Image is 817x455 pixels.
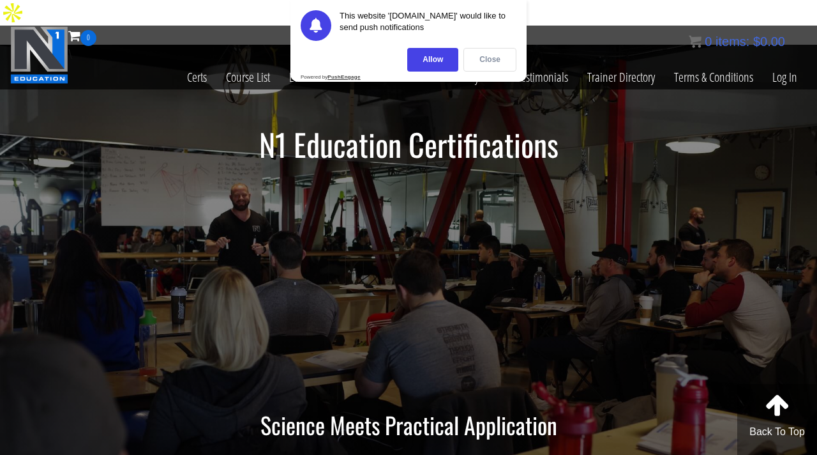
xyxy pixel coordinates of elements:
strong: PushEngage [327,74,360,80]
a: Trainer Directory [578,46,664,109]
img: icon11.png [689,35,701,48]
a: 0 items: $0.00 [689,35,785,49]
span: $ [753,35,760,49]
div: Powered by [301,74,361,80]
a: Testimonials [507,46,578,109]
a: Log In [763,46,807,109]
div: Allow [407,48,458,72]
div: Close [463,48,516,72]
a: 0 [68,27,96,44]
div: This website '[DOMAIN_NAME]' would like to send push notifications [340,10,516,41]
span: 0 [80,30,96,46]
span: items: [716,35,749,49]
h2: Science Meets Practical Application [35,412,782,438]
a: Certs [177,46,216,109]
h1: N1 Education Certifications [35,128,782,162]
a: Terms & Conditions [664,46,763,109]
img: n1-education [10,26,68,84]
a: Events [280,46,325,109]
bdi: 0.00 [753,35,785,49]
a: Course List [216,46,280,109]
span: 0 [705,35,712,49]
